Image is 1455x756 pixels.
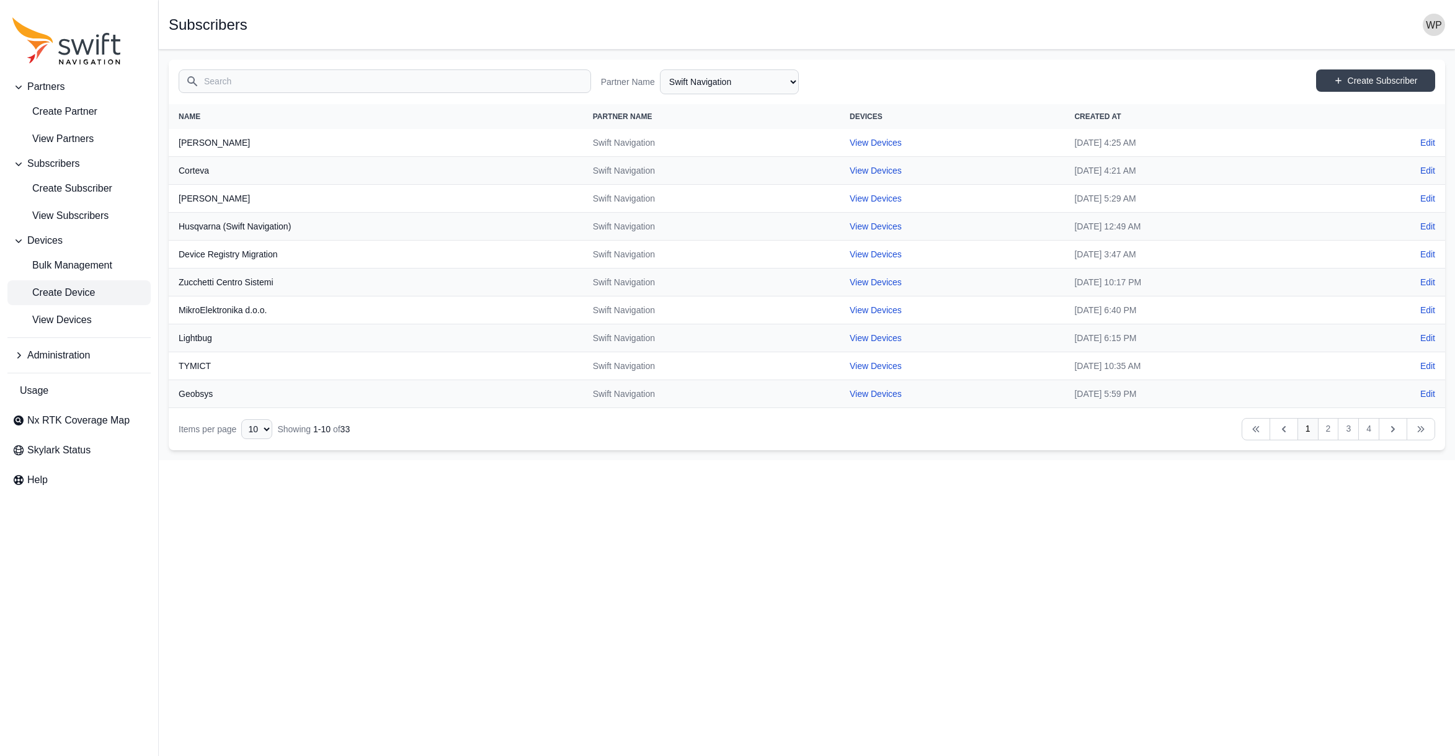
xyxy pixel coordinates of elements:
[12,258,112,273] span: Bulk Management
[1318,418,1339,440] a: 2
[1420,248,1435,260] a: Edit
[1064,129,1336,157] td: [DATE] 4:25 AM
[27,348,90,363] span: Administration
[1064,380,1336,408] td: [DATE] 5:59 PM
[7,280,151,305] a: Create Device
[1420,304,1435,316] a: Edit
[277,423,350,435] div: Showing of
[27,473,48,487] span: Help
[1064,241,1336,269] td: [DATE] 3:47 AM
[1064,324,1336,352] td: [DATE] 6:15 PM
[583,213,840,241] td: Swift Navigation
[1064,185,1336,213] td: [DATE] 5:29 AM
[179,424,236,434] span: Items per page
[169,352,583,380] th: TYMICT
[27,79,65,94] span: Partners
[1297,418,1319,440] a: 1
[850,361,902,371] a: View Devices
[850,138,902,148] a: View Devices
[1064,213,1336,241] td: [DATE] 12:49 AM
[850,305,902,315] a: View Devices
[1338,418,1359,440] a: 3
[7,74,151,99] button: Partners
[583,185,840,213] td: Swift Navigation
[169,17,247,32] h1: Subscribers
[850,221,902,231] a: View Devices
[7,378,151,403] a: Usage
[179,69,591,93] input: Search
[169,213,583,241] th: Husqvarna (Swift Navigation)
[27,443,91,458] span: Skylark Status
[1420,192,1435,205] a: Edit
[7,127,151,151] a: View Partners
[7,438,151,463] a: Skylark Status
[1420,136,1435,149] a: Edit
[7,253,151,278] a: Bulk Management
[850,193,902,203] a: View Devices
[241,419,272,439] select: Display Limit
[169,104,583,129] th: Name
[7,176,151,201] a: Create Subscriber
[601,76,655,88] label: Partner Name
[583,269,840,296] td: Swift Navigation
[850,389,902,399] a: View Devices
[1064,352,1336,380] td: [DATE] 10:35 AM
[169,296,583,324] th: MikroElektronika d.o.o.
[1420,276,1435,288] a: Edit
[7,408,151,433] a: Nx RTK Coverage Map
[1420,220,1435,233] a: Edit
[1316,69,1435,92] a: Create Subscriber
[1420,332,1435,344] a: Edit
[850,166,902,176] a: View Devices
[583,352,840,380] td: Swift Navigation
[1423,14,1445,36] img: user photo
[169,185,583,213] th: [PERSON_NAME]
[12,181,112,196] span: Create Subscriber
[169,408,1445,450] nav: Table navigation
[583,324,840,352] td: Swift Navigation
[7,228,151,253] button: Devices
[20,383,48,398] span: Usage
[12,285,95,300] span: Create Device
[27,156,79,171] span: Subscribers
[169,129,583,157] th: [PERSON_NAME]
[660,69,799,94] select: Partner Name
[1358,418,1379,440] a: 4
[850,249,902,259] a: View Devices
[169,324,583,352] th: Lightbug
[169,269,583,296] th: Zucchetti Centro Sistemi
[583,129,840,157] td: Swift Navigation
[7,308,151,332] a: View Devices
[583,241,840,269] td: Swift Navigation
[1064,104,1336,129] th: Created At
[27,233,63,248] span: Devices
[340,424,350,434] span: 33
[1064,157,1336,185] td: [DATE] 4:21 AM
[583,104,840,129] th: Partner Name
[7,343,151,368] button: Administration
[169,157,583,185] th: Corteva
[27,413,130,428] span: Nx RTK Coverage Map
[583,157,840,185] td: Swift Navigation
[12,104,97,119] span: Create Partner
[169,380,583,408] th: Geobsys
[12,131,94,146] span: View Partners
[1420,388,1435,400] a: Edit
[1064,296,1336,324] td: [DATE] 6:40 PM
[7,151,151,176] button: Subscribers
[850,277,902,287] a: View Devices
[313,424,331,434] span: 1 - 10
[583,296,840,324] td: Swift Navigation
[850,333,902,343] a: View Devices
[583,380,840,408] td: Swift Navigation
[840,104,1064,129] th: Devices
[12,208,109,223] span: View Subscribers
[1420,360,1435,372] a: Edit
[1420,164,1435,177] a: Edit
[12,313,92,327] span: View Devices
[7,468,151,492] a: Help
[169,241,583,269] th: Device Registry Migration
[7,99,151,124] a: create-partner
[1064,269,1336,296] td: [DATE] 10:17 PM
[7,203,151,228] a: View Subscribers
